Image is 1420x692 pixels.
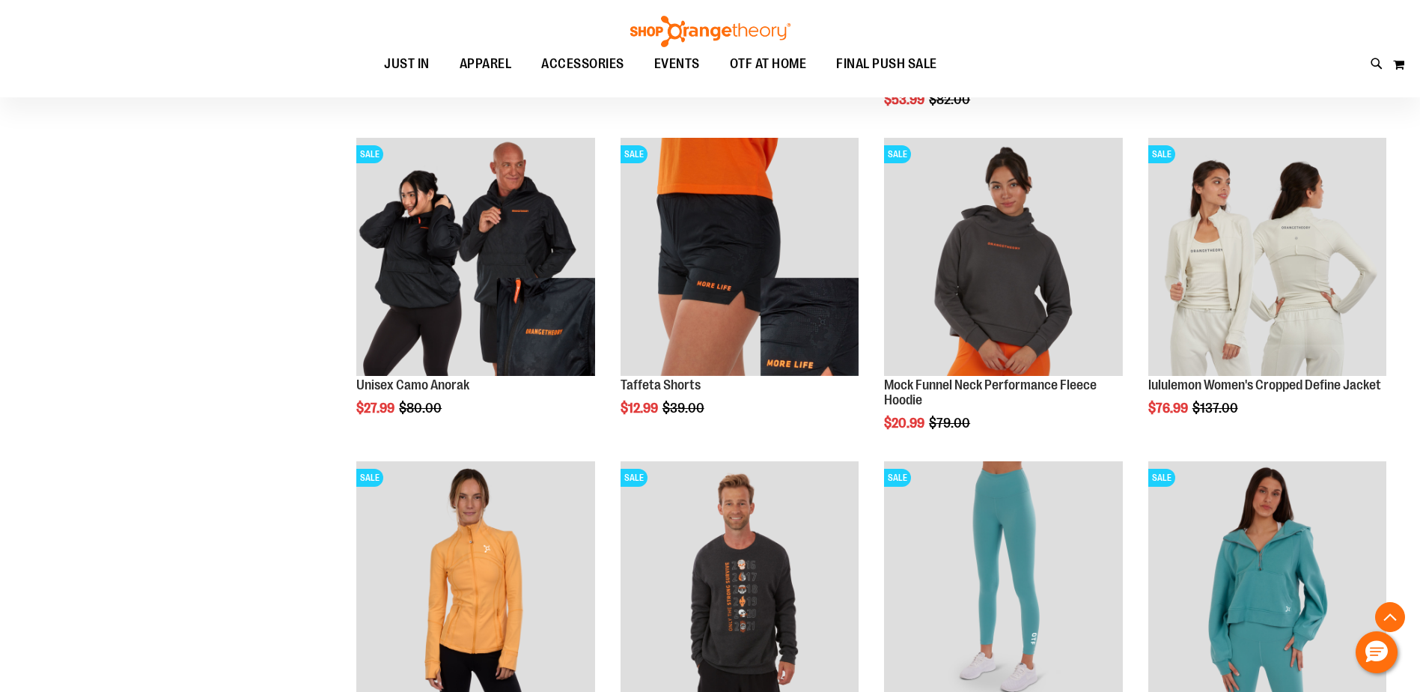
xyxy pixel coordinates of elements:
[1148,145,1175,163] span: SALE
[526,47,639,82] a: ACCESSORIES
[730,47,807,81] span: OTF AT HOME
[1148,138,1386,376] img: Product image for lululemon Define Jacket Cropped
[877,130,1130,469] div: product
[836,47,937,81] span: FINAL PUSH SALE
[541,47,624,81] span: ACCESSORIES
[654,47,700,81] span: EVENTS
[384,47,430,81] span: JUST IN
[621,469,647,487] span: SALE
[884,145,911,163] span: SALE
[1148,138,1386,378] a: Product image for lululemon Define Jacket CroppedSALE
[621,145,647,163] span: SALE
[1148,377,1381,392] a: lululemon Women's Cropped Define Jacket
[715,47,822,82] a: OTF AT HOME
[621,401,660,416] span: $12.99
[662,401,707,416] span: $39.00
[1141,130,1394,454] div: product
[356,138,594,376] img: Product image for Unisex Camo Anorak
[349,130,602,454] div: product
[356,401,397,416] span: $27.99
[356,138,594,378] a: Product image for Unisex Camo AnorakSALE
[621,377,701,392] a: Taffeta Shorts
[628,16,793,47] img: Shop Orangetheory
[445,47,527,81] a: APPAREL
[356,469,383,487] span: SALE
[399,401,444,416] span: $80.00
[929,416,972,431] span: $79.00
[621,138,859,376] img: Product image for Camo Tafetta Shorts
[929,92,972,107] span: $82.00
[821,47,952,82] a: FINAL PUSH SALE
[1192,401,1240,416] span: $137.00
[356,377,469,392] a: Unisex Camo Anorak
[639,47,715,82] a: EVENTS
[369,47,445,82] a: JUST IN
[1375,602,1405,632] button: Back To Top
[1356,631,1398,673] button: Hello, have a question? Let’s chat.
[884,469,911,487] span: SALE
[621,138,859,378] a: Product image for Camo Tafetta ShortsSALE
[1148,401,1190,416] span: $76.99
[884,377,1097,407] a: Mock Funnel Neck Performance Fleece Hoodie
[356,145,383,163] span: SALE
[460,47,512,81] span: APPAREL
[884,138,1122,378] a: Product image for Mock Funnel Neck Performance Fleece HoodieSALE
[1148,469,1175,487] span: SALE
[613,130,866,454] div: product
[884,138,1122,376] img: Product image for Mock Funnel Neck Performance Fleece Hoodie
[884,92,927,107] span: $53.99
[884,416,927,431] span: $20.99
